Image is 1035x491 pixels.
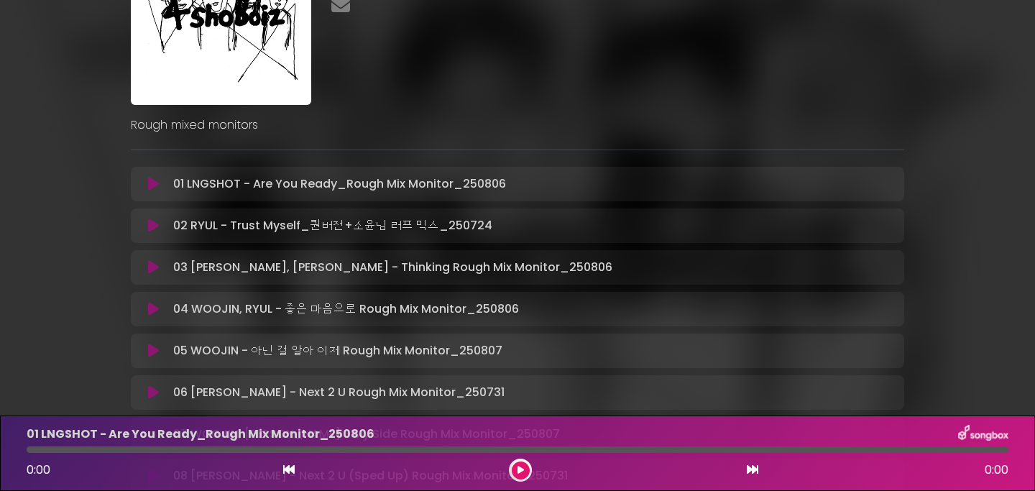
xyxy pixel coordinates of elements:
[27,426,374,443] p: 01 LNGSHOT - Are You Ready_Rough Mix Monitor_250806
[173,384,505,401] p: 06 [PERSON_NAME] - Next 2 U Rough Mix Monitor_250731
[27,462,50,478] span: 0:00
[173,300,519,318] p: 04 WOOJIN, RYUL - 좋은 마음으로 Rough Mix Monitor_250806
[173,342,502,359] p: 05 WOOJIN - 아닌 걸 알아 이제 Rough Mix Monitor_250807
[131,116,904,134] p: Rough mixed monitors
[173,175,506,193] p: 01 LNGSHOT - Are You Ready_Rough Mix Monitor_250806
[173,217,492,234] p: 02 RYUL - Trust Myself_퀀버전+소윤님 러프 믹스_250724
[173,259,612,276] p: 03 [PERSON_NAME], [PERSON_NAME] - Thinking Rough Mix Monitor_250806
[985,462,1008,479] span: 0:00
[958,425,1008,444] img: songbox-logo-white.png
